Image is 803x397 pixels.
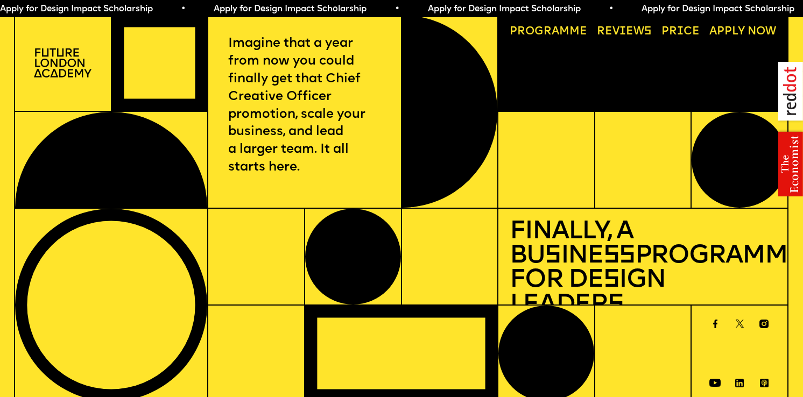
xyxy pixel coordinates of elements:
span: • [394,5,399,13]
span: • [608,5,612,13]
span: s [603,267,619,293]
a: Apply now [704,20,782,42]
a: Reviews [591,20,658,42]
span: a [552,26,559,37]
span: A [709,26,717,37]
a: Programme [504,20,593,42]
h1: Finally, a Bu ine Programme for De ign Leader [510,220,777,317]
p: Imagine that a year from now you could finally get that Chief Creative Officer promotion, scale y... [228,35,381,176]
span: s [608,292,624,318]
a: Price [656,20,706,42]
span: • [180,5,185,13]
span: s [545,243,561,269]
span: ss [603,243,635,269]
